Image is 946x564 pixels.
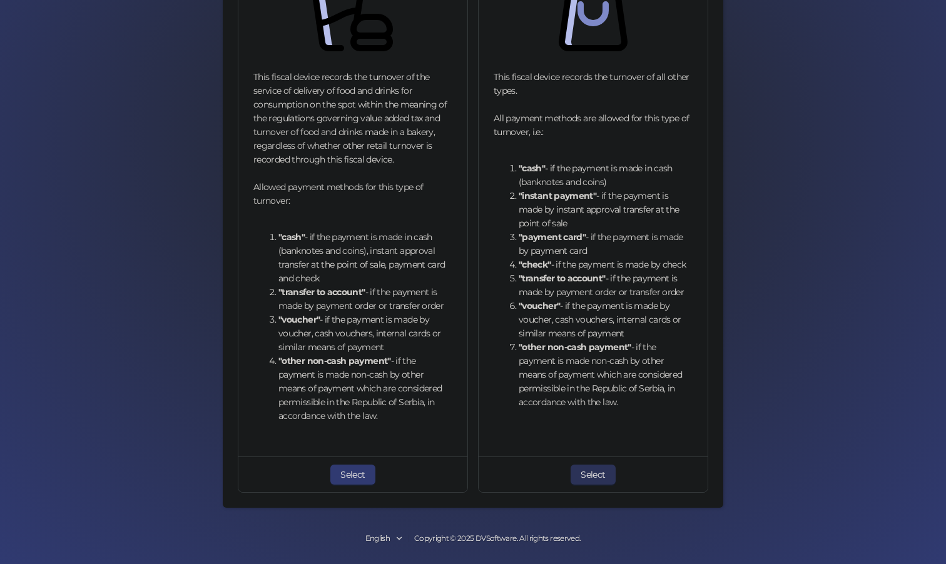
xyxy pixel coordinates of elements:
li: - if the payment is made by payment card [519,230,693,258]
li: - if the payment is made non-cash by other means of payment which are considered permissible in t... [278,354,452,423]
strong: "cash" [278,231,305,243]
strong: "transfer to account" [278,286,365,298]
li: - if the payment is made by voucher, cash vouchers, internal cards or similar means of payment [519,299,693,340]
li: - if the payment is made by check [519,258,693,271]
strong: "transfer to account" [519,273,606,284]
strong: "voucher" [519,300,560,311]
button: Select [571,465,615,485]
div: English [365,533,390,545]
li: - if the payment is made by instant approval transfer at the point of sale [519,189,693,230]
li: - if the payment is made non-cash by other means of payment which are considered permissible in t... [519,340,693,409]
strong: "cash" [519,163,545,174]
li: - if the payment is made by payment order or transfer order [519,271,693,299]
li: - if the payment is made in cash (banknotes and coins) [519,161,693,189]
div: This fiscal device records the turnover of the service of delivery of food and drinks for consump... [253,70,452,431]
strong: "other non-cash payment" [519,341,631,353]
strong: "check" [519,259,551,270]
strong: "other non-cash payment" [278,355,391,366]
strong: "instant payment" [519,190,596,201]
li: - if the payment is made by payment order or transfer order [278,285,452,313]
strong: "payment card" [519,231,586,243]
div: This fiscal device records the turnover of all other types. All payment methods are allowed for t... [494,70,693,418]
li: - if the payment is made in cash (banknotes and coins), instant approval transfer at the point of... [278,230,452,285]
li: - if the payment is made by voucher, cash vouchers, internal cards or similar means of payment [278,313,452,354]
button: Select [330,465,375,485]
strong: "voucher" [278,314,320,325]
